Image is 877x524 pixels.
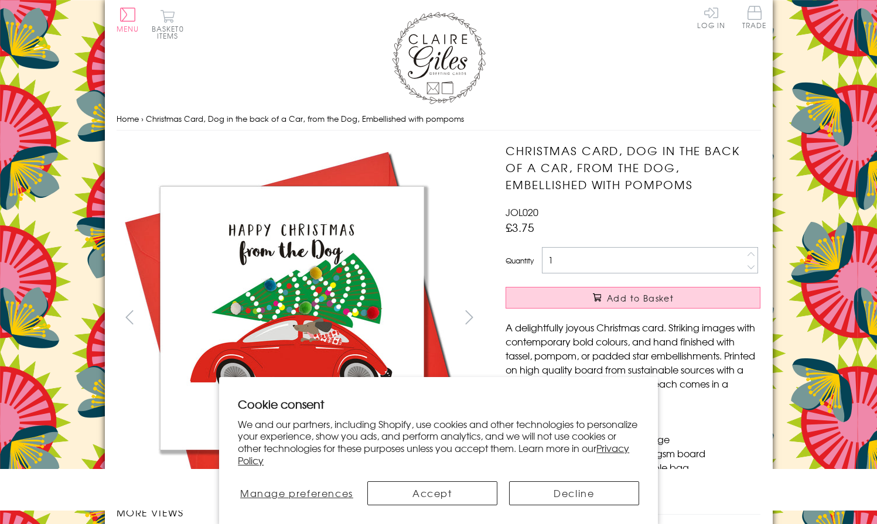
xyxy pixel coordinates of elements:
button: next [456,304,482,330]
h2: Cookie consent [238,396,639,412]
h3: More views [117,505,483,519]
img: Claire Giles Greetings Cards [392,12,486,104]
img: Christmas Card, Dog in the back of a Car, from the Dog, Embellished with pompoms [116,142,467,494]
span: Christmas Card, Dog in the back of a Car, from the Dog, Embellished with pompoms [146,113,464,124]
span: £3.75 [506,219,534,235]
p: We and our partners, including Shopify, use cookies and other technologies to personalize your ex... [238,418,639,467]
a: Home [117,113,139,124]
button: prev [117,304,143,330]
nav: breadcrumbs [117,107,761,131]
label: Quantity [506,255,534,266]
button: Basket0 items [152,9,184,39]
a: Log In [697,6,725,29]
span: Manage preferences [240,486,353,500]
span: › [141,113,144,124]
span: 0 items [157,23,184,41]
button: Decline [509,481,639,505]
span: Trade [742,6,767,29]
button: Accept [367,481,497,505]
a: Privacy Policy [238,441,629,467]
button: Manage preferences [238,481,355,505]
button: Menu [117,8,139,32]
button: Add to Basket [506,287,760,309]
h1: Christmas Card, Dog in the back of a Car, from the Dog, Embellished with pompoms [506,142,760,193]
img: Christmas Card, Dog in the back of a Car, from the Dog, Embellished with pompoms [482,142,834,494]
p: A delightfully joyous Christmas card. Striking images with contemporary bold colours, and hand fi... [506,320,760,405]
span: JOL020 [506,205,538,219]
a: Trade [742,6,767,31]
span: Add to Basket [607,292,674,304]
span: Menu [117,23,139,34]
